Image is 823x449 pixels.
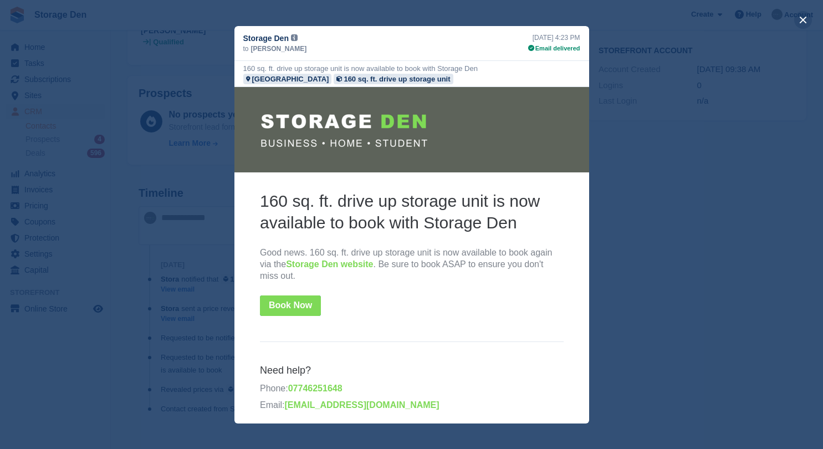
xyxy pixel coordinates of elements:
div: 160 sq. ft. drive up storage unit is now available to book with Storage Den [243,63,478,74]
p: Email: [25,313,329,324]
div: Email delivered [528,44,580,53]
span: Storage Den [243,33,289,44]
img: Storage Den Logo [25,9,214,76]
a: 160 sq. ft. drive up storage unit [334,74,453,84]
h2: 160 sq. ft. drive up storage unit is now available to book with Storage Den [25,103,329,146]
div: 160 sq. ft. drive up storage unit [344,74,450,84]
p: Good news. 160 sq. ft. drive up storage unit is now available to book again via the . Be sure to ... [25,160,329,195]
p: Phone: [25,296,329,308]
a: [EMAIL_ADDRESS][DOMAIN_NAME] [50,313,205,323]
h6: Need help? [25,277,329,290]
span: to [243,44,249,54]
span: [PERSON_NAME] [251,44,307,54]
img: icon-info-grey-7440780725fd019a000dd9b08b2336e03edf1995a4989e88bcd33f0948082b44.svg [291,34,298,41]
a: Book Now [25,208,86,229]
div: [DATE] 4:23 PM [528,33,580,43]
a: Storage Den website [52,172,139,182]
a: [GEOGRAPHIC_DATA] [243,74,332,84]
button: close [794,11,812,29]
a: 07746251648 [54,297,108,306]
div: [GEOGRAPHIC_DATA] [252,74,329,84]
